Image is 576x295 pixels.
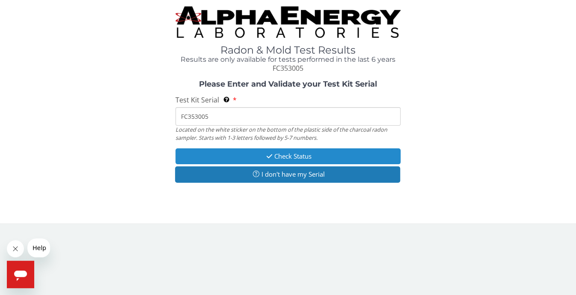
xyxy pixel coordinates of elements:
h4: Results are only available for tests performed in the last 6 years [175,56,401,63]
div: Located on the white sticker on the bottom of the plastic side of the charcoal radon sampler. Sta... [175,126,401,141]
button: Check Status [175,148,401,164]
span: FC353005 [273,63,303,73]
strong: Please Enter and Validate your Test Kit Serial [199,79,377,89]
iframe: Button to launch messaging window [7,261,34,288]
img: TightCrop.jpg [175,6,401,38]
h1: Radon & Mold Test Results [175,45,401,56]
span: Test Kit Serial [175,95,219,105]
iframe: Close message [7,240,24,257]
iframe: Message from company [27,238,50,257]
button: I don't have my Serial [175,166,400,182]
